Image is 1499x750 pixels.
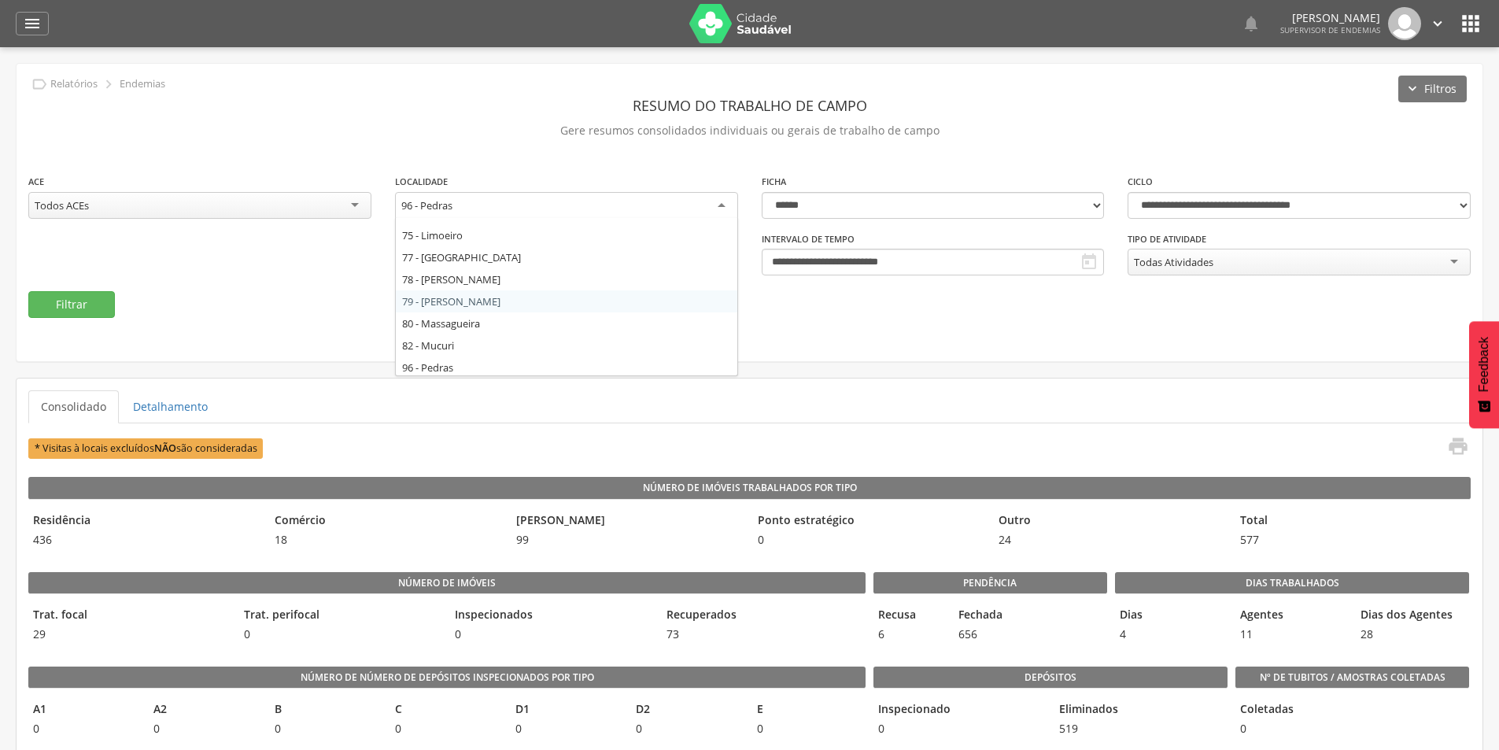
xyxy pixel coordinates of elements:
[1115,572,1469,594] legend: Dias Trabalhados
[396,290,737,312] div: 79 - [PERSON_NAME]
[35,198,89,212] div: Todos ACEs
[28,667,866,689] legend: Número de Número de Depósitos Inspecionados por Tipo
[28,291,115,318] button: Filtrar
[1280,13,1380,24] p: [PERSON_NAME]
[396,312,737,334] div: 80 - Massagueira
[1429,15,1446,32] i: 
[762,233,855,246] label: Intervalo de Tempo
[50,78,98,91] p: Relatórios
[631,701,744,719] legend: D2
[1242,14,1261,33] i: 
[28,91,1471,120] header: Resumo do Trabalho de Campo
[1235,667,1469,689] legend: Nº de Tubitos / Amostras coletadas
[753,512,987,530] legend: Ponto estratégico
[511,701,623,719] legend: D1
[390,721,503,737] span: 0
[873,572,1107,594] legend: Pendência
[1128,233,1206,246] label: Tipo de Atividade
[270,532,504,548] span: 18
[762,175,786,188] label: Ficha
[450,626,653,642] span: 0
[28,175,44,188] label: ACE
[270,512,504,530] legend: Comércio
[28,390,119,423] a: Consolidado
[994,512,1228,530] legend: Outro
[270,701,382,719] legend: B
[100,76,117,93] i: 
[401,198,452,212] div: 96 - Pedras
[1054,701,1228,719] legend: Eliminados
[270,721,382,737] span: 0
[16,12,49,35] a: 
[28,477,1471,499] legend: Número de Imóveis Trabalhados por Tipo
[662,626,865,642] span: 73
[1477,337,1491,392] span: Feedback
[120,390,220,423] a: Detalhamento
[28,607,231,625] legend: Trat. focal
[395,175,448,188] label: Localidade
[1469,321,1499,428] button: Feedback - Mostrar pesquisa
[752,701,865,719] legend: E
[1115,626,1228,642] span: 4
[1356,607,1468,625] legend: Dias dos Agentes
[28,512,262,530] legend: Residência
[1235,721,1248,737] span: 0
[873,626,946,642] span: 6
[1447,435,1469,457] i: 
[873,721,1047,737] span: 0
[511,721,623,737] span: 0
[753,532,987,548] span: 0
[873,607,946,625] legend: Recusa
[1235,532,1469,548] span: 577
[390,701,503,719] legend: C
[1235,607,1348,625] legend: Agentes
[1054,721,1228,737] span: 519
[873,701,1047,719] legend: Inspecionado
[1115,607,1228,625] legend: Dias
[31,76,48,93] i: 
[1429,7,1446,40] a: 
[752,721,865,737] span: 0
[154,442,176,455] b: NÃO
[28,120,1471,142] p: Gere resumos consolidados individuais ou gerais de trabalho de campo
[1080,253,1098,272] i: 
[28,721,141,737] span: 0
[1235,701,1248,719] legend: Coletadas
[120,78,165,91] p: Endemias
[1134,255,1213,269] div: Todas Atividades
[1438,435,1469,461] a: 
[239,626,442,642] span: 0
[28,701,141,719] legend: A1
[1398,76,1467,102] button: Filtros
[239,607,442,625] legend: Trat. perifocal
[873,667,1228,689] legend: Depósitos
[954,607,1026,625] legend: Fechada
[511,532,745,548] span: 99
[631,721,744,737] span: 0
[994,532,1228,548] span: 24
[1280,24,1380,35] span: Supervisor de Endemias
[149,721,261,737] span: 0
[954,626,1026,642] span: 656
[1235,626,1348,642] span: 11
[28,532,262,548] span: 436
[396,334,737,357] div: 82 - Mucuri
[1235,512,1469,530] legend: Total
[1356,626,1468,642] span: 28
[149,701,261,719] legend: A2
[28,438,263,458] span: * Visitas à locais excluídos são consideradas
[396,246,737,268] div: 77 - [GEOGRAPHIC_DATA]
[23,14,42,33] i: 
[396,224,737,246] div: 75 - Limoeiro
[450,607,653,625] legend: Inspecionados
[1458,11,1483,36] i: 
[1128,175,1153,188] label: Ciclo
[662,607,865,625] legend: Recuperados
[28,572,866,594] legend: Número de imóveis
[396,268,737,290] div: 78 - [PERSON_NAME]
[396,357,737,379] div: 96 - Pedras
[28,626,231,642] span: 29
[511,512,745,530] legend: [PERSON_NAME]
[1242,7,1261,40] a: 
